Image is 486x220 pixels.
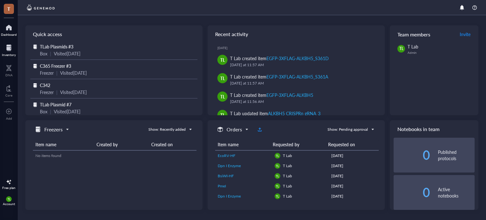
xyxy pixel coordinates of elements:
span: C365 Freezer #3 [40,63,71,69]
div: Show: Recently added [148,127,186,132]
span: T Lab [283,183,292,189]
span: Dpn I Enzyme [218,163,241,168]
span: T Lab [283,153,292,158]
div: [DATE] at 11:57 AM [230,80,375,86]
div: DNA [5,73,13,77]
div: No items found [35,153,194,159]
th: Requested by [270,139,325,150]
span: TL [276,174,279,178]
div: Visited [DATE] [54,108,80,115]
div: Visited [DATE] [54,50,80,57]
div: | [56,69,58,76]
th: Requested on [326,139,374,150]
span: TLab Plasmids #3 [40,43,73,50]
div: [DATE] [331,193,376,199]
th: Created by [94,139,148,150]
div: [DATE] at 11:57 AM [230,62,375,68]
th: Item name [215,139,270,150]
span: TL [220,56,225,63]
span: T Lab [283,173,292,179]
a: PmeI [218,183,270,189]
span: EcoRV-HF [218,153,235,158]
a: TLT Lab created itemEGFP-3XFLAG-ALKBH5[DATE] at 11:56 AM [213,89,380,107]
span: PmeI [218,183,226,189]
div: Published protocols [438,149,475,161]
a: BsiWI-HF [218,173,270,179]
div: [DATE] [331,183,376,189]
span: TL [220,93,225,100]
div: T Lab created item [230,91,313,98]
span: TL [276,194,279,198]
span: Invite [460,31,470,37]
button: Invite [459,29,471,39]
div: EGFP-3XFLAG-ALKBH5 [266,92,313,98]
div: EGFP-3XFLAG-ALKBH5_S361D [266,55,329,61]
div: | [50,108,51,115]
div: 0 [394,150,430,160]
div: [DATE] [331,173,376,179]
th: Created on [149,139,196,150]
span: T Lab [408,43,418,50]
div: Notebooks in team [390,120,478,138]
a: DNA [5,63,13,77]
span: TL [220,75,225,82]
a: Dpn I Enzyme [218,193,270,199]
div: Account [3,202,15,206]
a: EcoRV-HF [218,153,270,159]
h5: Orders [227,126,242,133]
div: 0 [394,187,430,198]
div: Inventory [2,53,16,57]
div: Freezer [40,69,54,76]
div: [DATE] at 11:56 AM [230,98,375,105]
div: Box [40,108,47,115]
span: TL [276,164,279,167]
div: Dashboard [1,33,17,36]
span: T Lab [283,193,292,199]
a: TLT Lab created itemEGFP-3XFLAG-ALKBH5_S361D[DATE] at 11:57 AM [213,52,380,71]
div: Active notebooks [438,186,475,199]
a: TLT Lab created itemEGFP-3XFLAG-ALKBH5_S361A[DATE] at 11:57 AM [213,71,380,89]
span: C342 [40,82,50,88]
div: EGFP-3XFLAG-ALKBH5_S361A [266,73,328,80]
span: BsiWI-HF [218,173,234,179]
span: TL [399,46,403,52]
div: [DATE] [217,46,380,50]
div: T Lab created item [230,73,328,80]
div: Team members [390,25,478,43]
a: Inventory [2,43,16,57]
div: [DATE] [331,163,376,169]
div: Visited [DATE] [60,89,87,96]
div: Recent activity [208,25,385,43]
th: Item name [33,139,94,150]
div: Visited [DATE] [60,69,87,76]
div: | [50,50,51,57]
span: Dpn I Enzyme [218,193,241,199]
div: Add [6,116,12,120]
div: Freezer [40,89,54,96]
div: Admin [408,51,475,54]
div: | [56,89,58,96]
div: Box [40,50,47,57]
span: TL [276,154,279,157]
span: T Lab [283,163,292,168]
a: Core [5,83,12,97]
span: T [7,5,10,13]
h5: Freezers [44,126,63,133]
a: Dashboard [1,22,17,36]
div: Core [5,93,12,97]
div: Show: Pending approval [327,127,368,132]
span: TL [276,184,279,188]
div: Quick access [25,25,202,43]
a: Dpn I Enzyme [218,163,270,169]
div: [DATE] [331,153,376,159]
span: TLab Plasmid #7 [40,101,72,108]
img: genemod-logo [25,4,56,11]
div: Free plan [2,186,16,190]
div: T Lab created item [230,55,329,62]
span: TL [7,198,10,201]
